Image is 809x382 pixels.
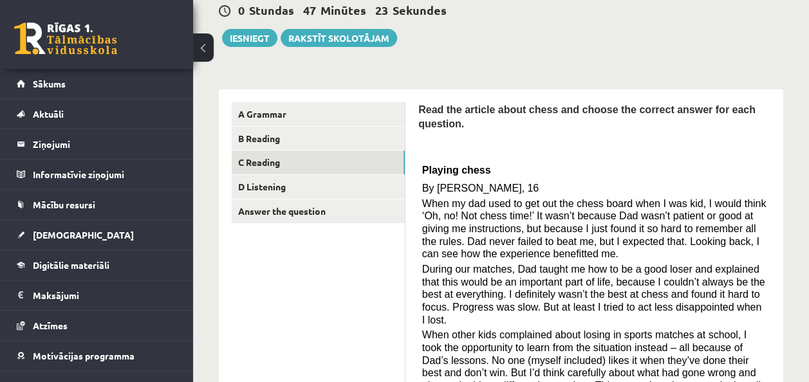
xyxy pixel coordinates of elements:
span: Minūtes [321,3,366,17]
span: Aktuāli [33,108,64,120]
a: Rīgas 1. Tālmācības vidusskola [14,23,117,55]
span: Read the article about chess and choose the correct answer for each question. [418,104,756,129]
span: 23 [375,3,388,17]
span: By [PERSON_NAME], 16 [422,183,539,194]
span: 0 [238,3,245,17]
span: Mācību resursi [33,199,95,210]
legend: Maksājumi [33,280,177,310]
span: Motivācijas programma [33,350,135,361]
a: C Reading [232,150,405,174]
span: 47 [303,3,316,17]
a: Digitālie materiāli [17,250,177,280]
a: Mācību resursi [17,190,177,219]
a: Informatīvie ziņojumi [17,159,177,189]
a: Motivācijas programma [17,341,177,370]
a: Rakstīt skolotājam [281,29,397,47]
legend: Ziņojumi [33,129,177,159]
a: Aktuāli [17,99,177,129]
a: [DEMOGRAPHIC_DATA] [17,220,177,250]
a: Ziņojumi [17,129,177,159]
legend: Informatīvie ziņojumi [33,159,177,189]
a: Maksājumi [17,280,177,310]
span: When my dad used to get out the chess board when I was kid, I would think ‘Oh, no! Not chess time... [422,198,767,260]
span: Stundas [249,3,294,17]
a: Sākums [17,69,177,98]
span: [DEMOGRAPHIC_DATA] [33,229,134,241]
span: Sekundes [393,3,447,17]
a: D Listening [232,175,405,199]
span: During our matches, Dad taught me how to be a good loser and explained that this would be an impo... [422,264,765,325]
span: Playing chess [422,165,491,176]
span: Sākums [33,78,66,89]
a: Atzīmes [17,311,177,340]
a: B Reading [232,127,405,150]
span: Digitālie materiāli [33,259,109,271]
a: Answer the question [232,199,405,223]
button: Iesniegt [222,29,277,47]
a: A Grammar [232,102,405,126]
span: Atzīmes [33,320,68,331]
